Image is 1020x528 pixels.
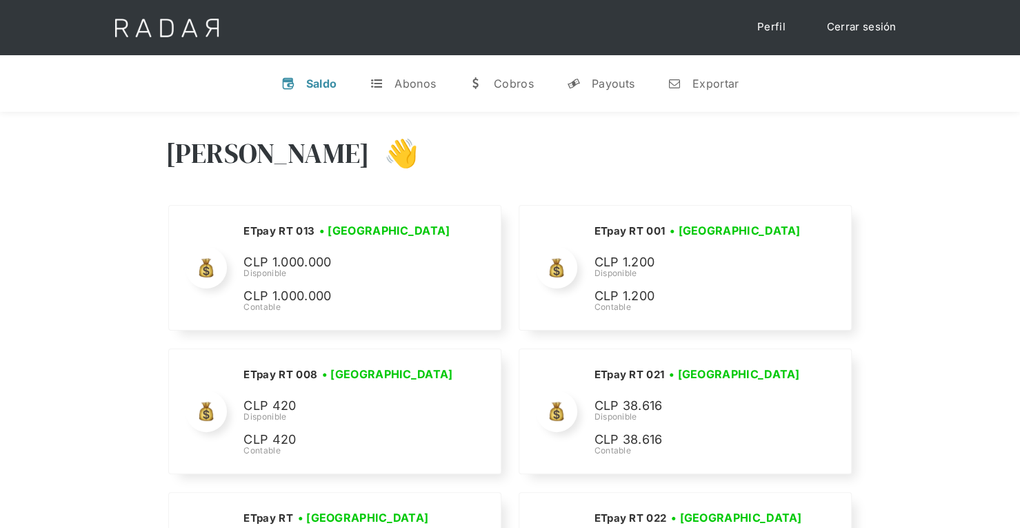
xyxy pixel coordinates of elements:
[243,253,450,273] p: CLP 1.000.000
[813,14,910,41] a: Cerrar sesión
[594,301,805,313] div: Contable
[594,286,801,306] p: CLP 1.200
[670,222,801,239] h3: • [GEOGRAPHIC_DATA]
[469,77,483,90] div: w
[243,368,317,382] h2: ETpay RT 008
[594,253,801,273] p: CLP 1.200
[281,77,295,90] div: v
[594,444,804,457] div: Contable
[567,77,581,90] div: y
[243,224,314,238] h2: ETpay RT 013
[594,368,664,382] h2: ETpay RT 021
[319,222,450,239] h3: • [GEOGRAPHIC_DATA]
[370,136,418,170] h3: 👋
[243,444,457,457] div: Contable
[592,77,634,90] div: Payouts
[594,224,665,238] h2: ETpay RT 001
[594,411,804,423] div: Disponible
[671,509,802,526] h3: • [GEOGRAPHIC_DATA]
[743,14,799,41] a: Perfil
[594,430,801,450] p: CLP 38.616
[594,267,805,280] div: Disponible
[668,77,681,90] div: n
[692,77,739,90] div: Exportar
[322,366,453,382] h3: • [GEOGRAPHIC_DATA]
[243,430,450,450] p: CLP 420
[243,286,450,306] p: CLP 1.000.000
[494,77,534,90] div: Cobros
[243,511,292,525] h2: ETpay RT
[243,301,454,313] div: Contable
[594,396,801,416] p: CLP 38.616
[243,396,450,416] p: CLP 420
[166,136,370,170] h3: [PERSON_NAME]
[594,511,666,525] h2: ETpay RT 022
[394,77,436,90] div: Abonos
[370,77,383,90] div: t
[243,267,454,280] div: Disponible
[298,509,429,526] h3: • [GEOGRAPHIC_DATA]
[243,411,457,423] div: Disponible
[669,366,800,382] h3: • [GEOGRAPHIC_DATA]
[306,77,337,90] div: Saldo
